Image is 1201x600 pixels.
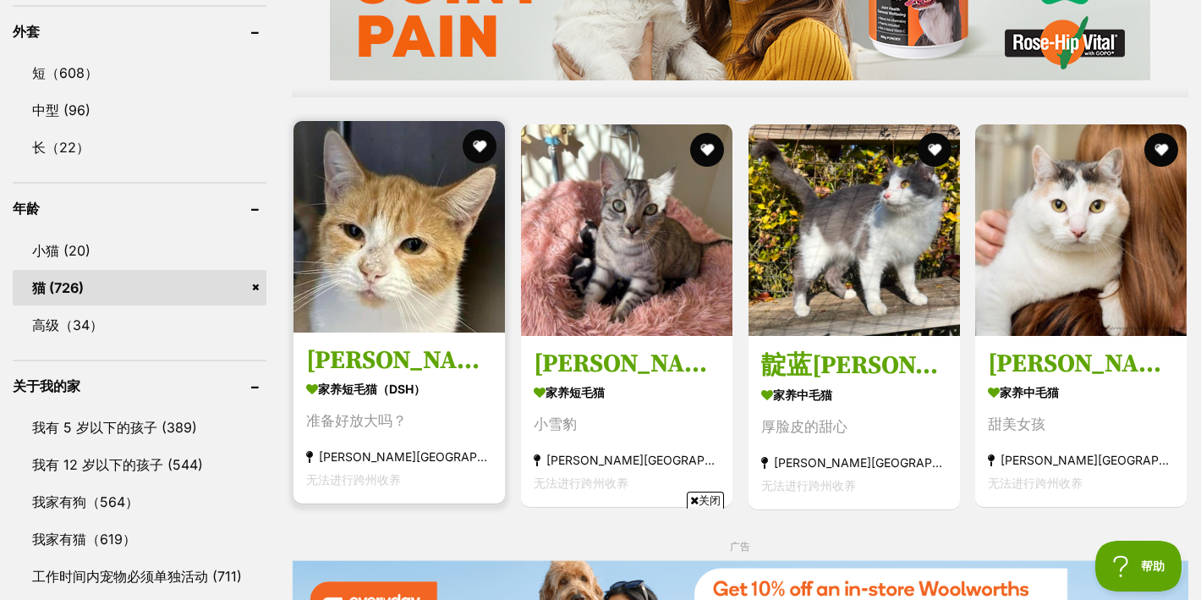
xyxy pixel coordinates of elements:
button: 最喜欢的 [463,129,496,163]
font: 无法进行跨州收养 [761,478,856,493]
font: 我有 5 岁以下的孩子 (389) [32,419,197,436]
font: [PERSON_NAME][GEOGRAPHIC_DATA][GEOGRAPHIC_DATA] [546,453,886,467]
font: 准备好放大吗？ [306,412,407,429]
a: 工作时间内宠物必须单独活动 (711) [13,559,266,594]
font: 无法进行跨州收养 [534,476,628,490]
font: 家养中毛猫 [1000,385,1059,399]
font: [PERSON_NAME][GEOGRAPHIC_DATA]袋鼠平地 [774,455,1039,470]
font: 我有 12 岁以下的孩子 (544) [32,456,203,473]
a: [PERSON_NAME]·[PERSON_NAME] 家养中毛猫 甜美女孩 [PERSON_NAME][GEOGRAPHIC_DATA][GEOGRAPHIC_DATA] 无法进行跨州收养 [975,335,1187,507]
a: 靛蓝[PERSON_NAME][PERSON_NAME] 家养中毛猫 厚脸皮的甜心 [PERSON_NAME][GEOGRAPHIC_DATA]袋鼠平地 无法进行跨州收养 [749,335,960,509]
font: 关闭 [699,493,721,507]
font: 长（22） [32,139,90,156]
font: 我家有狗（564） [32,493,139,510]
font: 工作时间内宠物必须单独活动 (711) [32,568,242,585]
font: 家养短毛猫 [546,385,605,399]
a: 我有 12 岁以下的孩子 (544) [13,447,266,482]
font: 小雪豹 [534,416,577,432]
iframe: Advertisement [293,515,908,592]
font: [PERSON_NAME] [306,344,503,377]
img: Indigo Haliwell - 家养中毛猫 [749,124,960,336]
button: 最喜欢的 [1144,133,1178,167]
font: 家养短毛猫（DSH） [318,382,425,396]
a: [PERSON_NAME] 家养短毛猫 小雪豹 [PERSON_NAME][GEOGRAPHIC_DATA][GEOGRAPHIC_DATA] 无法进行跨州收养 [521,335,732,507]
button: 最喜欢的 [917,133,951,167]
a: [PERSON_NAME] 家养短毛猫（DSH） 准备好放大吗？ [PERSON_NAME][GEOGRAPHIC_DATA] [GEOGRAPHIC_DATA] 无法进行跨州收养 [293,332,505,504]
font: 厚脸皮的甜心 [761,418,847,435]
font: [PERSON_NAME][GEOGRAPHIC_DATA] [GEOGRAPHIC_DATA] [319,449,661,464]
a: 长（22） [13,129,266,165]
font: 家养中毛猫 [773,388,832,402]
a: 我家有猫（619） [13,521,266,557]
font: 短（608） [32,64,98,81]
font: [PERSON_NAME] [534,348,731,380]
font: 无法进行跨州收养 [988,476,1083,490]
a: 中型 (96) [13,92,266,128]
font: 小猫 (20) [32,242,90,259]
a: 我有 5 岁以下的孩子 (389) [13,410,266,445]
font: 外套 [13,23,40,40]
img: 格蕾丝·白金汉 - 家养中毛猫 [975,124,1187,336]
font: 高级（34） [32,317,103,333]
font: 关于我的家 [13,377,80,394]
font: 中型 (96) [32,102,90,118]
img: Arianna Quinnell - 家养短毛猫 [521,124,732,336]
img: 奥利维亚·奥克利里 - 家养短毛猫（DSH） [293,121,505,333]
a: 高级（34） [13,307,266,343]
font: 年龄 [13,200,40,217]
font: 猫 (726) [32,279,84,296]
a: 小猫 (20) [13,233,266,268]
a: 我家有狗（564） [13,484,266,520]
iframe: 求助童子军信标 - 开放 [1095,541,1184,592]
a: 短（608） [13,55,266,91]
button: 最喜欢的 [690,133,724,167]
font: 甜美女孩 [988,416,1045,432]
a: 猫 (726) [13,270,266,306]
font: 我家有猫（619） [32,531,136,548]
font: 无法进行跨州收养 [306,472,401,487]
